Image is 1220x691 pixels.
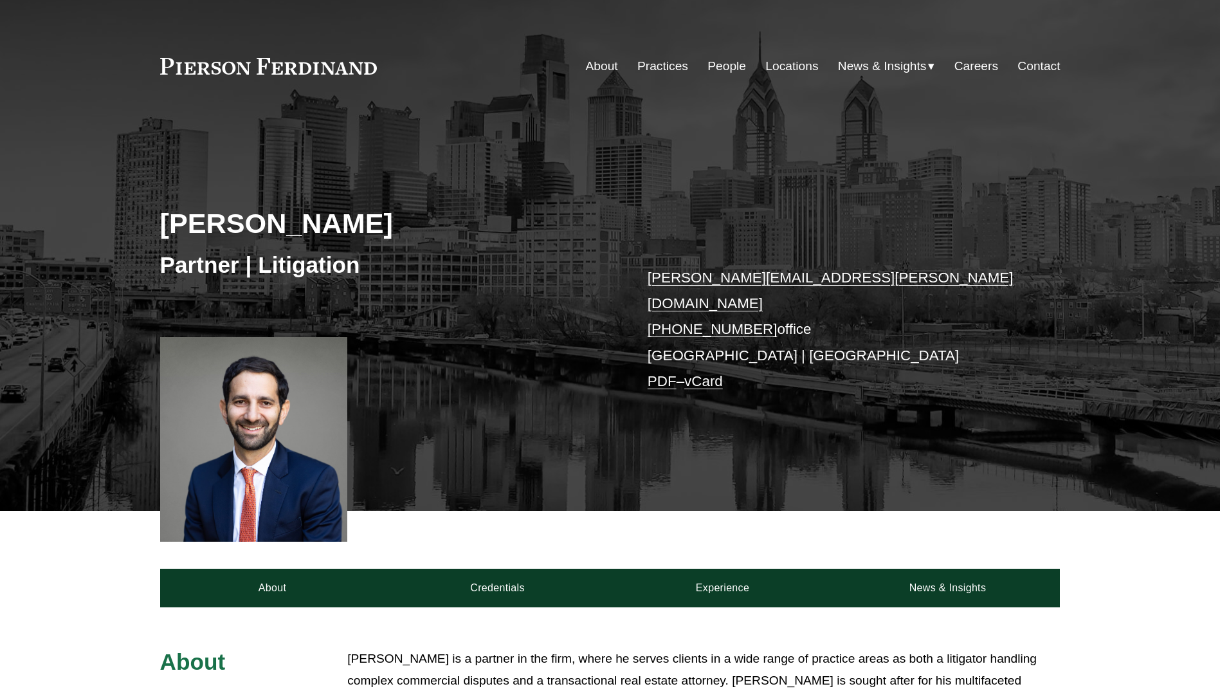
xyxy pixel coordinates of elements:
a: Careers [954,54,998,78]
a: About [160,569,385,607]
span: News & Insights [838,55,927,78]
a: vCard [684,373,723,389]
span: About [160,649,226,674]
a: About [586,54,618,78]
a: People [707,54,746,78]
a: [PHONE_NUMBER] [648,321,778,337]
a: folder dropdown [838,54,935,78]
a: News & Insights [835,569,1060,607]
a: PDF [648,373,677,389]
h2: [PERSON_NAME] [160,207,610,240]
h3: Partner | Litigation [160,251,610,279]
p: office [GEOGRAPHIC_DATA] | [GEOGRAPHIC_DATA] – [648,265,1023,395]
a: Practices [637,54,688,78]
a: Experience [610,569,835,607]
a: [PERSON_NAME][EMAIL_ADDRESS][PERSON_NAME][DOMAIN_NAME] [648,270,1014,311]
a: Locations [765,54,818,78]
a: Credentials [385,569,610,607]
a: Contact [1017,54,1060,78]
